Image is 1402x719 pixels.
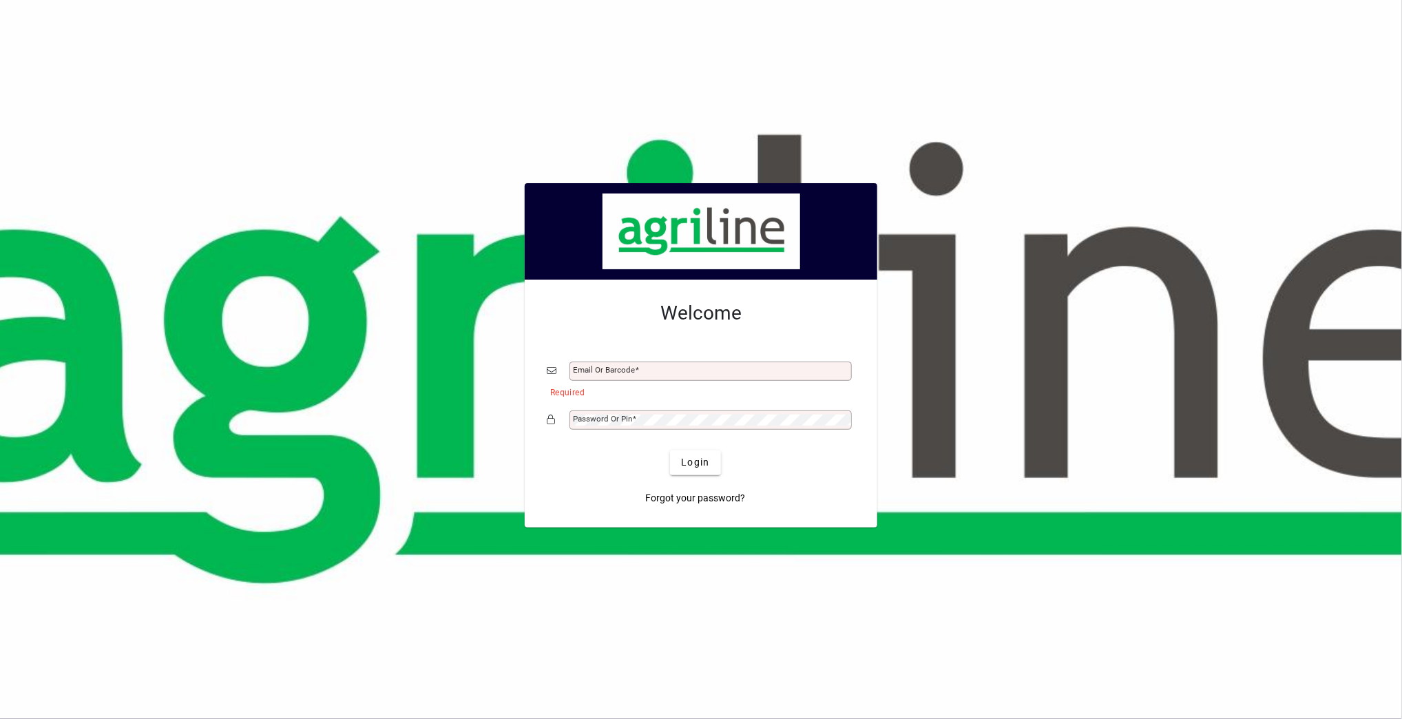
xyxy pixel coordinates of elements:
[646,491,746,506] span: Forgot your password?
[573,365,635,375] mat-label: Email or Barcode
[550,384,844,399] mat-error: Required
[547,302,855,325] h2: Welcome
[681,455,709,470] span: Login
[670,450,720,475] button: Login
[573,414,632,424] mat-label: Password or Pin
[640,486,751,511] a: Forgot your password?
